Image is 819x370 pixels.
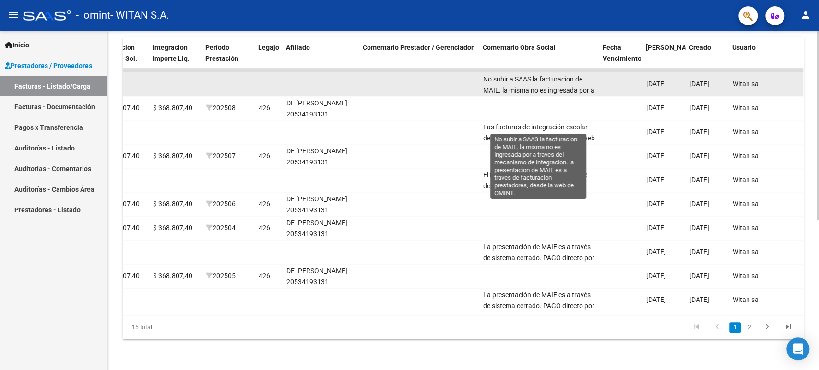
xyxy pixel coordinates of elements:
span: [DATE] [689,200,709,208]
span: $ 368.807,40 [153,152,192,160]
span: No subir a SAAS la facturacion de MAIE. la misma no es ingresada por a traves del mecanismo de in... [483,75,594,138]
datatable-header-cell: Integracion Importe Sol. [96,37,149,80]
span: 202505 [206,272,236,279]
span: Integracion Importe Sol. [100,44,137,62]
li: page 1 [728,319,742,335]
div: DE [PERSON_NAME] 20534193131 [286,266,356,288]
a: 2 [744,322,755,333]
span: 202508 [206,104,236,112]
span: [DATE] [646,200,666,208]
span: Inicio [5,40,29,50]
span: Witan sa [733,296,759,303]
span: Witan sa [733,248,759,255]
div: 426 [259,150,270,162]
span: [DATE] [646,224,666,231]
mat-icon: person [800,9,811,21]
div: DE [PERSON_NAME] 20534193131 [286,194,356,216]
datatable-header-cell: Creado [685,37,728,80]
a: go to previous page [708,322,726,333]
span: $ 368.807,40 [153,272,192,279]
span: La presentación de MAIE es a través de sistema cerrado. PAGO directo por OMINT. debe prestar la l... [483,291,594,364]
span: La presentación de MAIE es a través de sistema cerrado. PAGO directo por OMINT. debe prestar la l... [483,243,594,316]
span: [DATE] [689,248,709,255]
span: Witan sa [733,200,759,208]
datatable-header-cell: Fecha Vencimiento [599,37,642,80]
span: Witan sa [733,152,759,160]
span: [DATE] [646,152,666,160]
span: [DATE] [689,152,709,160]
span: [DATE] [689,296,709,303]
span: Legajo [258,44,279,51]
span: Witan sa [733,272,759,279]
a: go to first page [687,322,705,333]
div: 426 [259,222,270,233]
span: $ 368.807,40 [153,200,192,208]
span: [DATE] [689,80,709,88]
mat-icon: menu [8,9,19,21]
span: $ 368.807,40 [153,224,192,231]
datatable-header-cell: Legajo [254,37,282,80]
span: [DATE] [689,104,709,112]
span: [DATE] [646,104,666,112]
datatable-header-cell: Comentario Obra Social [479,37,599,80]
span: Witan sa [733,224,759,231]
datatable-header-cell: Usuario [728,37,805,80]
span: - omint [76,5,110,26]
span: El modulo de integracion escolar se debe cargar por la web de omint en Gestion Facturacion Presta... [483,171,587,201]
div: Open Intercom Messenger [786,337,809,360]
div: 426 [259,198,270,209]
span: [DATE] [646,128,666,136]
span: 202506 [206,200,236,208]
span: Fecha Vencimiento [603,44,641,62]
span: $ 368.807,40 [153,104,192,112]
div: 426 [259,103,270,114]
a: go to last page [779,322,797,333]
span: Creado [689,44,711,51]
datatable-header-cell: Comentario Prestador / Gerenciador [359,37,479,80]
span: Afiliado [286,44,310,51]
span: [DATE] [689,272,709,279]
span: Comentario Obra Social [483,44,556,51]
span: 202507 [206,152,236,160]
span: Witan sa [733,104,759,112]
span: [DATE] [646,272,666,279]
span: [DATE] [646,248,666,255]
div: 426 [259,270,270,281]
span: Comentario Prestador / Gerenciador [363,44,474,51]
span: Witan sa [733,176,759,184]
span: Período Prestación [205,44,238,62]
span: 202504 [206,224,236,231]
datatable-header-cell: Período Prestación [202,37,254,80]
div: DE [PERSON_NAME] 20534193131 [286,146,356,168]
span: Witan sa [733,128,759,136]
span: Las facturas de integración escolar deben presentarlas a través de la web de prestadores OMINT. L... [483,123,595,174]
span: Usuario [732,44,756,51]
datatable-header-cell: Integracion Importe Liq. [149,37,202,80]
span: [PERSON_NAME] [646,44,698,51]
li: page 2 [742,319,757,335]
a: go to next page [758,322,776,333]
span: Prestadores / Proveedores [5,60,92,71]
datatable-header-cell: Fecha Confimado [642,37,685,80]
span: [DATE] [689,128,709,136]
div: DE [PERSON_NAME] 20534193131 [286,218,356,240]
span: [DATE] [646,296,666,303]
datatable-header-cell: Afiliado [282,37,359,80]
span: [DATE] [646,176,666,184]
span: Integracion Importe Liq. [153,44,190,62]
a: 1 [729,322,741,333]
span: [DATE] [689,176,709,184]
div: DE [PERSON_NAME] 20534193131 [286,98,356,120]
span: - WITAN S.A. [110,5,169,26]
span: [DATE] [646,80,666,88]
span: Witan sa [733,80,759,88]
div: 15 total [123,315,257,339]
span: [DATE] [689,224,709,231]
